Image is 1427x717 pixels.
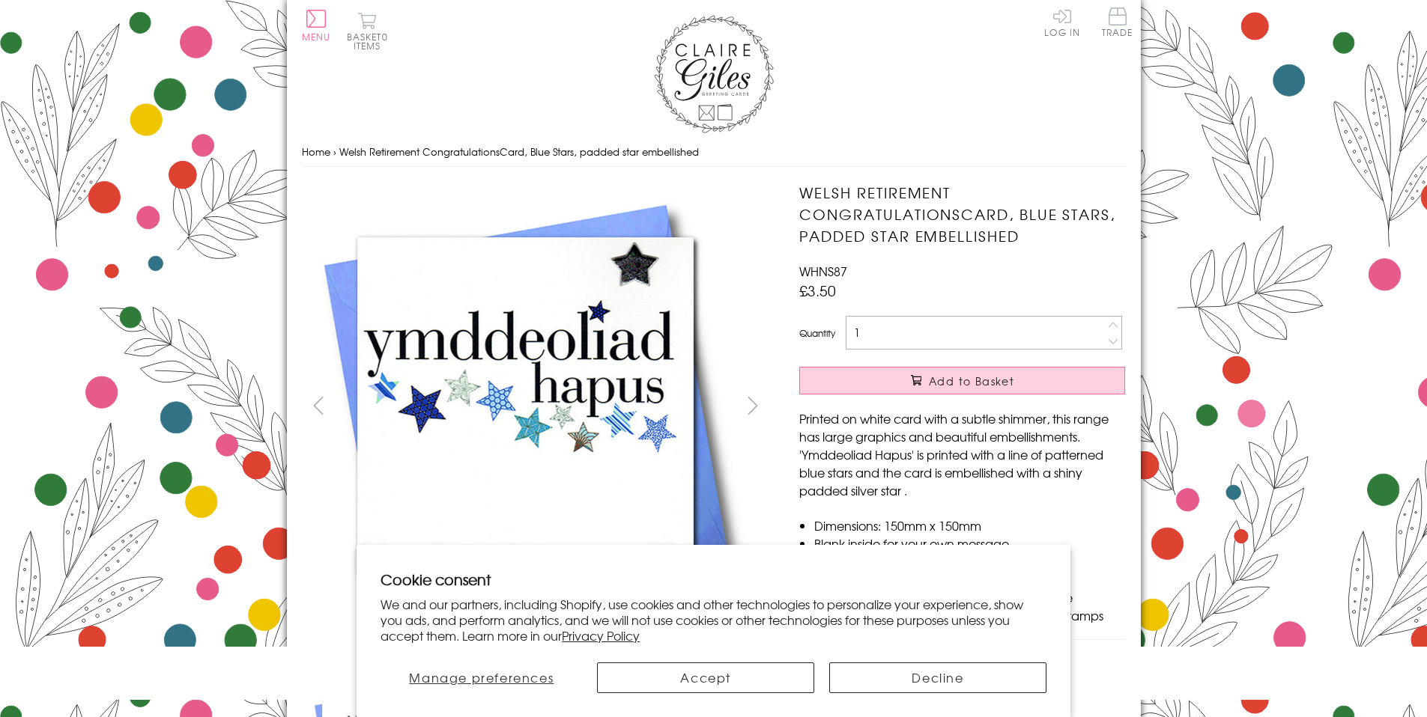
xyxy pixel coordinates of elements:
[302,144,330,159] a: Home
[929,373,1014,388] span: Add to Basket
[736,388,769,422] button: next
[799,182,1125,246] h1: Welsh Retirement CongratulationsCard, Blue Stars, padded star embellished
[799,280,836,301] span: £3.50
[1102,7,1133,37] span: Trade
[381,597,1046,643] p: We and our partners, including Shopify, use cookies and other technologies to personalize your ex...
[799,262,847,280] span: WHNS87
[339,144,699,159] span: Welsh Retirement CongratulationsCard, Blue Stars, padded star embellished
[814,516,1125,534] li: Dimensions: 150mm x 150mm
[829,662,1046,693] button: Decline
[381,569,1046,590] h2: Cookie consent
[302,137,1126,168] nav: breadcrumbs
[597,662,814,693] button: Accept
[333,144,336,159] span: ›
[1044,7,1080,37] a: Log In
[302,388,336,422] button: prev
[562,626,640,644] a: Privacy Policy
[302,10,331,41] button: Menu
[799,367,1125,394] button: Add to Basket
[381,662,582,693] button: Manage preferences
[354,30,388,52] span: 0 items
[302,182,751,631] img: Welsh Retirement CongratulationsCard, Blue Stars, padded star embellished
[347,12,388,50] button: Basket0 items
[1102,7,1133,40] a: Trade
[814,534,1125,552] li: Blank inside for your own message
[799,326,835,340] label: Quantity
[654,15,774,133] img: Claire Giles Greetings Cards
[302,30,331,43] span: Menu
[409,668,554,686] span: Manage preferences
[799,409,1125,499] p: Printed on white card with a subtle shimmer, this range has large graphics and beautiful embellis...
